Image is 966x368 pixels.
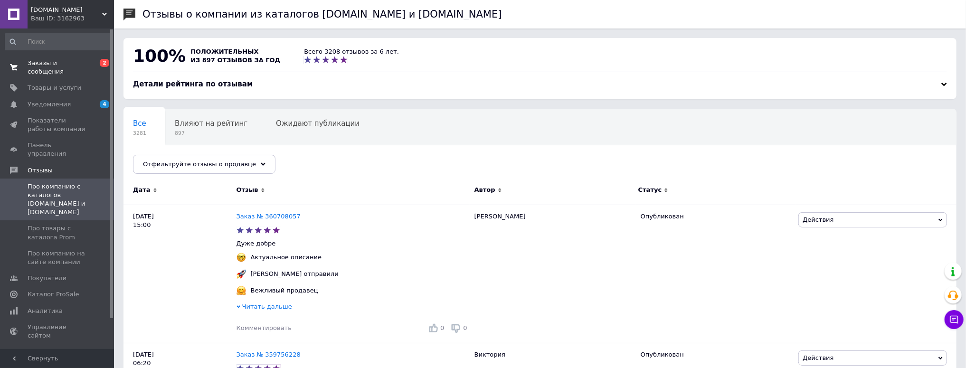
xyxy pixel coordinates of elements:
[474,186,495,194] span: Автор
[31,14,114,23] div: Ваш ID: 3162963
[803,354,833,361] span: Действия
[28,274,66,283] span: Покупатели
[190,48,258,55] span: положительных
[237,302,470,313] div: Читать дальше
[123,145,255,181] div: Опубликованы без комментария
[276,119,360,128] span: Ожидают публикации
[237,286,246,295] img: :hugging_face:
[133,155,236,164] span: Опубликованы без комме...
[237,269,246,279] img: :rocket:
[463,324,467,331] span: 0
[100,59,109,67] span: 2
[123,205,237,343] div: [DATE] 15:00
[641,350,792,359] div: Опубликован
[470,205,636,343] div: [PERSON_NAME]
[133,79,947,89] div: Детали рейтинга по отзывам
[440,324,444,331] span: 0
[133,186,151,194] span: Дата
[28,182,88,217] span: Про компанию с каталогов [DOMAIN_NAME] и [DOMAIN_NAME]
[28,323,88,340] span: Управление сайтом
[31,6,102,14] span: Print-zip.com.ua
[175,130,247,137] span: 897
[5,33,112,50] input: Поиск
[242,303,292,310] span: Читать дальше
[638,186,662,194] span: Статус
[248,286,321,295] div: Вежливый продавец
[237,253,246,262] img: :nerd_face:
[28,116,88,133] span: Показатели работы компании
[304,47,399,56] div: Всего 3208 отзывов за 6 лет.
[237,324,292,332] div: Комментировать
[175,119,247,128] span: Влияют на рейтинг
[133,119,146,128] span: Все
[248,270,341,278] div: [PERSON_NAME] отправили
[28,348,88,365] span: Кошелек компании
[237,213,301,220] a: Заказ № 360708057
[28,166,53,175] span: Отзывы
[28,141,88,158] span: Панель управления
[142,9,502,20] h1: Отзывы о компании из каталогов [DOMAIN_NAME] и [DOMAIN_NAME]
[803,216,833,223] span: Действия
[237,351,301,358] a: Заказ № 359756228
[945,310,964,329] button: Чат с покупателем
[190,57,280,64] span: из 897 отзывов за год
[28,290,79,299] span: Каталог ProSale
[248,253,324,262] div: Актуальное описание
[28,249,88,266] span: Про компанию на сайте компании
[237,324,292,331] span: Комментировать
[641,212,792,221] div: Опубликован
[237,186,258,194] span: Отзыв
[100,100,109,108] span: 4
[28,307,63,315] span: Аналитика
[133,80,253,88] span: Детали рейтинга по отзывам
[133,130,146,137] span: 3281
[28,84,81,92] span: Товары и услуги
[28,59,88,76] span: Заказы и сообщения
[133,46,186,66] span: 100%
[28,224,88,241] span: Про товары с каталога Prom
[28,100,71,109] span: Уведомления
[143,160,256,168] span: Отфильтруйте отзывы о продавце
[237,239,470,248] p: Дуже добре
